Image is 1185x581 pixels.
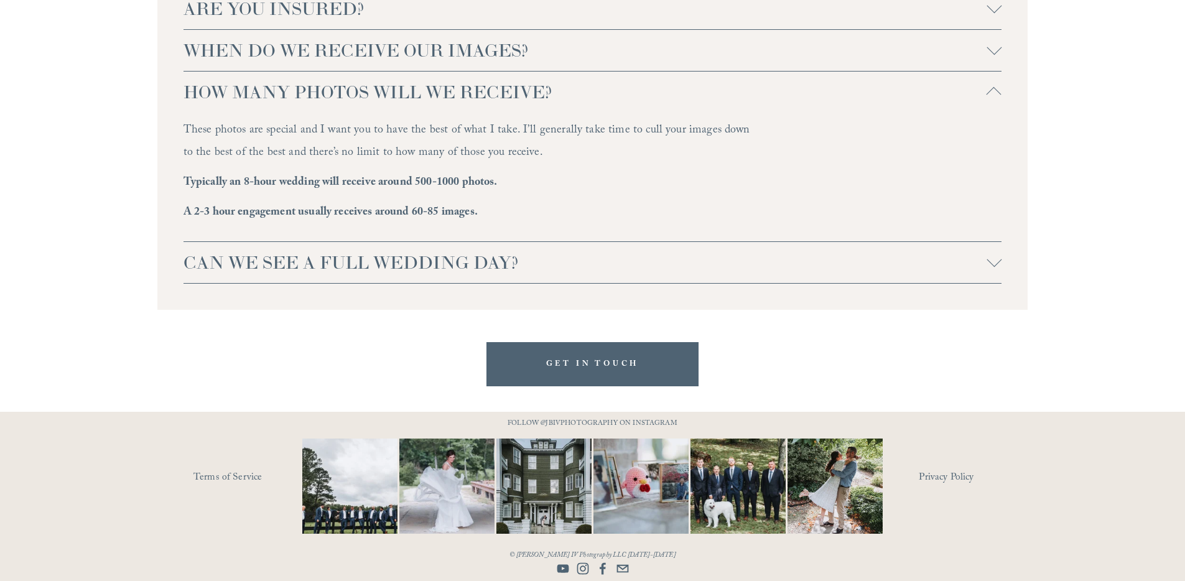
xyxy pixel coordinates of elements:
img: This has got to be one of the cutest detail shots I've ever taken for a wedding! 📷 @thewoobles #I... [570,439,713,534]
a: Facebook [597,562,609,575]
p: FOLLOW @JBIVPHOTOGRAPHY ON INSTAGRAM [484,417,702,431]
span: CAN WE SEE A FULL WEDDING DAY? [184,251,987,274]
img: Happy #InternationalDogDay to all the pups who have made wedding days, engagement sessions, and p... [667,439,810,534]
button: CAN WE SEE A FULL WEDDING DAY? [184,242,1002,283]
a: Terms of Service [193,468,338,488]
em: © [PERSON_NAME] IV Photography LLC [DATE]-[DATE] [509,550,676,562]
a: GET IN TOUCH [486,342,699,386]
div: HOW MANY PHOTOS WILL WE RECEIVE? [184,113,1002,241]
strong: A 2-3 hour engagement usually receives around 60-85 images. [184,203,478,223]
button: HOW MANY PHOTOS WILL WE RECEIVE? [184,72,1002,113]
img: Wideshots aren't just &quot;nice to have,&quot; they're a wedding day essential! 🙌 #Wideshotwedne... [482,439,605,534]
a: Instagram [577,562,589,575]
img: Definitely, not your typical #WideShotWednesday moment. It&rsquo;s all about the suits, the smile... [279,439,422,534]
span: HOW MANY PHOTOS WILL WE RECEIVE? [184,81,987,103]
a: info@jbivphotography.com [616,562,629,575]
strong: Typically an 8-hour wedding will receive around 500-1000 photos. [184,174,498,193]
span: WHEN DO WE RECEIVE OUR IMAGES? [184,39,987,62]
a: YouTube [557,562,569,575]
p: These photos are special and I want you to have the best of what I take. I’ll generally take time... [184,120,756,165]
button: WHEN DO WE RECEIVE OUR IMAGES? [184,30,1002,71]
img: It&rsquo;s that time of year where weddings and engagements pick up and I get the joy of capturin... [788,423,883,550]
a: Privacy Policy [919,468,1028,488]
img: Not every photo needs to be perfectly still, sometimes the best ones are the ones that feel like ... [376,439,519,534]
